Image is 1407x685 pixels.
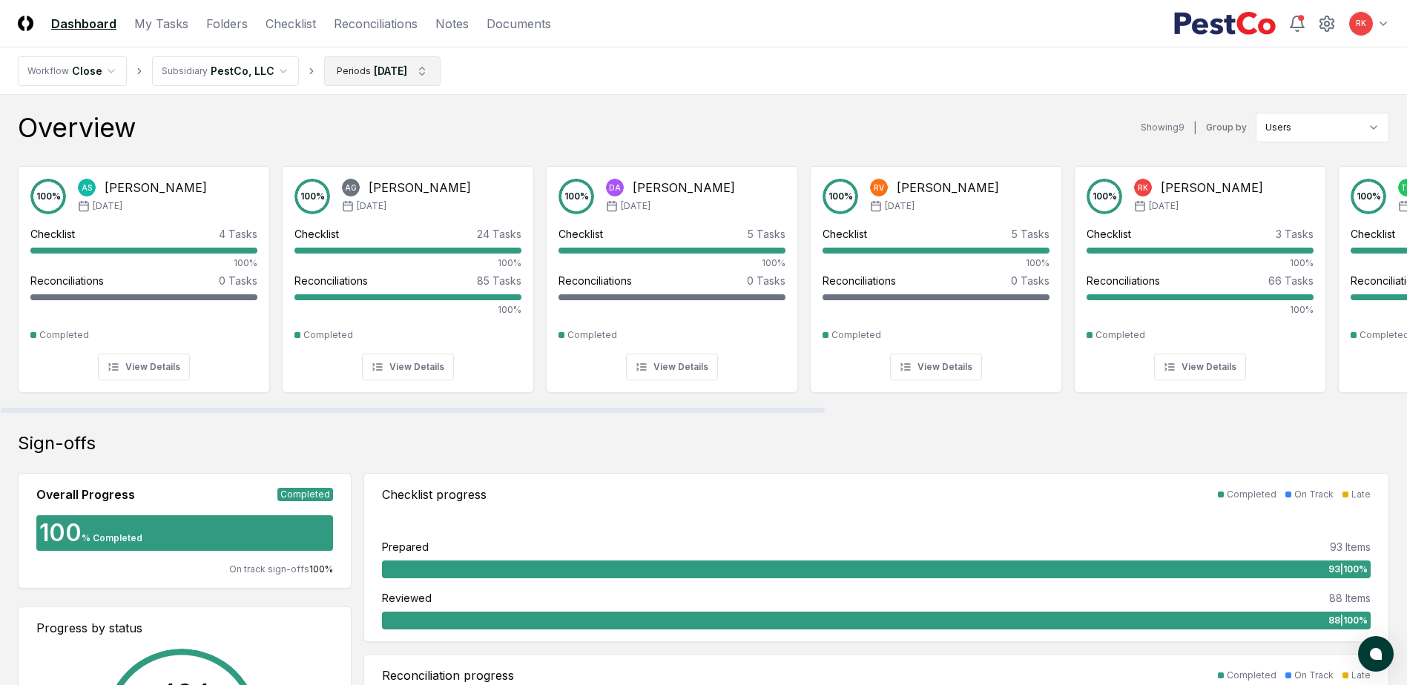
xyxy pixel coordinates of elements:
[105,179,207,196] div: [PERSON_NAME]
[1087,303,1314,317] div: 100%
[282,154,534,393] a: 100%AG[PERSON_NAME][DATE]Checklist24 Tasks100%Reconciliations85 Tasks100%CompletedView Details
[334,15,418,33] a: Reconciliations
[633,179,735,196] div: [PERSON_NAME]
[487,15,551,33] a: Documents
[82,182,92,193] span: AS
[30,273,104,288] div: Reconciliations
[1348,10,1374,37] button: RK
[1011,273,1050,288] div: 0 Tasks
[1328,614,1368,627] span: 88 | 100 %
[831,328,881,342] div: Completed
[1227,488,1276,501] div: Completed
[1173,12,1276,36] img: PestCo logo
[18,431,1389,455] div: Sign-offs
[810,154,1062,393] a: 100%RV[PERSON_NAME][DATE]Checklist5 Tasks100%Reconciliations0 TasksCompletedView Details
[546,154,798,393] a: 100%DA[PERSON_NAME][DATE]Checklist5 Tasks100%Reconciliations0 TasksCompletedView Details
[567,328,617,342] div: Completed
[93,199,122,213] span: [DATE]
[219,226,257,242] div: 4 Tasks
[609,182,621,193] span: DA
[36,486,135,503] div: Overall Progress
[18,154,270,393] a: 100%AS[PERSON_NAME][DATE]Checklist4 Tasks100%Reconciliations0 TasksCompletedView Details
[747,273,785,288] div: 0 Tasks
[1227,669,1276,682] div: Completed
[477,273,521,288] div: 85 Tasks
[18,113,136,142] div: Overview
[134,15,188,33] a: My Tasks
[30,226,75,242] div: Checklist
[1087,226,1131,242] div: Checklist
[18,16,33,31] img: Logo
[36,521,82,545] div: 100
[823,273,896,288] div: Reconciliations
[363,473,1389,642] a: Checklist progressCompletedOn TrackLatePrepared93 Items93|100%Reviewed88 Items88|100%
[897,179,999,196] div: [PERSON_NAME]
[1161,179,1263,196] div: [PERSON_NAME]
[229,563,309,575] span: On track sign-offs
[1330,539,1371,555] div: 93 Items
[1294,669,1334,682] div: On Track
[1328,563,1368,576] span: 93 | 100 %
[162,64,208,78] div: Subsidiary
[558,273,632,288] div: Reconciliations
[30,257,257,270] div: 100%
[382,486,487,503] div: Checklist progress
[1138,182,1148,193] span: RK
[1268,273,1314,288] div: 66 Tasks
[324,56,441,86] button: Periods[DATE]
[266,15,316,33] a: Checklist
[1276,226,1314,242] div: 3 Tasks
[369,179,471,196] div: [PERSON_NAME]
[309,563,333,575] span: 100 %
[1012,226,1050,242] div: 5 Tasks
[382,590,432,606] div: Reviewed
[294,303,521,317] div: 100%
[626,354,718,380] button: View Details
[36,619,333,637] div: Progress by status
[558,226,603,242] div: Checklist
[382,539,429,555] div: Prepared
[558,257,785,270] div: 100%
[39,328,89,342] div: Completed
[748,226,785,242] div: 5 Tasks
[345,182,357,193] span: AG
[1087,273,1160,288] div: Reconciliations
[1351,669,1371,682] div: Late
[477,226,521,242] div: 24 Tasks
[621,199,650,213] span: [DATE]
[303,328,353,342] div: Completed
[18,56,441,86] nav: breadcrumb
[1141,121,1184,134] div: Showing 9
[98,354,190,380] button: View Details
[1329,590,1371,606] div: 88 Items
[82,532,142,545] div: % Completed
[294,273,368,288] div: Reconciliations
[1087,257,1314,270] div: 100%
[1154,354,1246,380] button: View Details
[219,273,257,288] div: 0 Tasks
[277,488,333,501] div: Completed
[294,257,521,270] div: 100%
[1149,199,1179,213] span: [DATE]
[1351,488,1371,501] div: Late
[890,354,982,380] button: View Details
[874,182,884,193] span: RV
[206,15,248,33] a: Folders
[337,64,371,78] div: Periods
[823,226,867,242] div: Checklist
[1358,636,1394,672] button: atlas-launcher
[382,666,514,684] div: Reconciliation progress
[1095,328,1145,342] div: Completed
[1074,154,1326,393] a: 100%RK[PERSON_NAME][DATE]Checklist3 Tasks100%Reconciliations66 Tasks100%CompletedView Details
[362,354,454,380] button: View Details
[27,64,69,78] div: Workflow
[1356,18,1366,29] span: RK
[294,226,339,242] div: Checklist
[1206,123,1247,132] label: Group by
[1351,226,1395,242] div: Checklist
[885,199,915,213] span: [DATE]
[51,15,116,33] a: Dashboard
[1294,488,1334,501] div: On Track
[1193,120,1197,136] div: |
[357,199,386,213] span: [DATE]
